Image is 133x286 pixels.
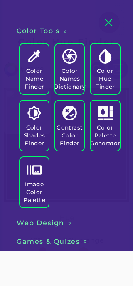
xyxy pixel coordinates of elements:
a: Color Shades Finder [17,97,52,154]
h3: Games & Quizes [17,237,80,246]
h5: Color Palette Generator [90,124,121,147]
h5: Color Shades Finder [23,124,45,147]
h5: Image Color Palette [23,180,45,204]
h5: Color Name Finder [23,67,45,91]
img: icon_color_shades_white.svg [27,106,42,120]
h5: Color Names Dictionary [54,67,86,91]
h3: Color Tools [17,26,60,36]
a: Color Name Finder [17,41,52,97]
h3: Web Design [17,219,64,228]
h3: ▽ [83,237,88,246]
a: Contrast Color Finder [52,97,87,154]
h5: Contrast Color Finder [57,124,83,147]
img: icon_color_names_dictionary_white.svg [62,49,77,63]
img: icon_color_contrast_white.svg [62,106,77,120]
h5: Color Hue Finder [94,67,116,91]
a: Color Names Dictionary [52,41,87,97]
img: icon_color_name_finder_white.svg [27,49,42,63]
a: Color Hue Finder [87,41,123,97]
h3: ▽ [68,219,73,228]
a: Image Color Palette [17,154,52,211]
img: icon_palette_from_image_white.svg [27,163,42,177]
h3: △ [63,26,68,36]
img: icon_col_pal_col_white.svg [98,106,112,120]
img: icon_color_hue_white.svg [98,49,112,63]
a: Color Palette Generator [87,97,123,154]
